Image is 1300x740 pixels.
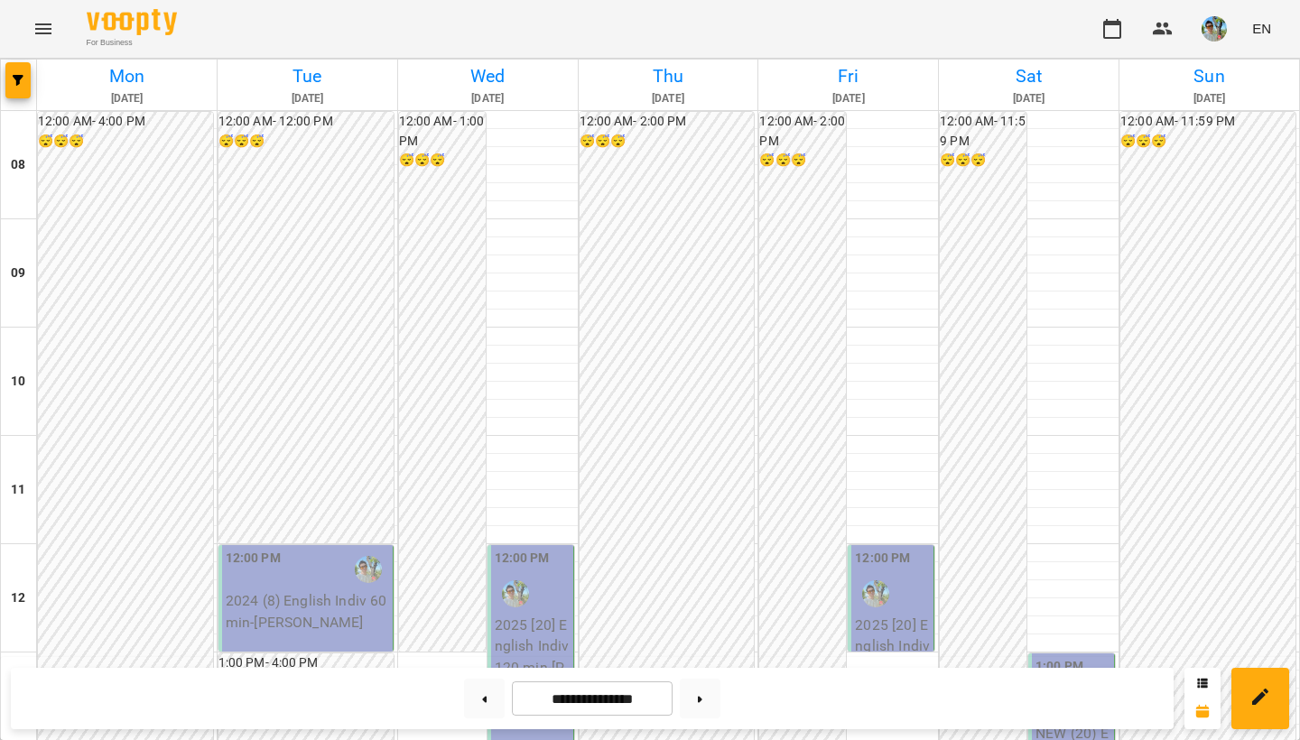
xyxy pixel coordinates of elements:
span: EN [1252,19,1271,38]
h6: Sat [942,62,1116,90]
h6: 11 [11,480,25,500]
h6: [DATE] [1122,90,1296,107]
h6: Thu [581,62,756,90]
h6: [DATE] [581,90,756,107]
h6: 12:00 AM - 11:59 PM [940,112,1026,151]
h6: [DATE] [220,90,395,107]
h6: 😴😴😴 [399,151,486,171]
h6: 😴😴😴 [759,151,846,171]
h6: [DATE] [401,90,575,107]
p: 2025 [20] English Indiv 120 min - [PERSON_NAME] [495,615,570,721]
h6: 12:00 AM - 12:00 PM [218,112,394,132]
h6: 12:00 AM - 2:00 PM [759,112,846,151]
h6: 12:00 AM - 2:00 PM [580,112,755,132]
h6: Sun [1122,62,1296,90]
img: Рябков Владислав Олегович (а) [502,580,529,607]
h6: [DATE] [942,90,1116,107]
h6: 12:00 AM - 1:00 PM [399,112,486,151]
p: 2024 (8) English Indiv 60 min - [PERSON_NAME] [226,590,389,633]
button: EN [1245,12,1278,45]
p: 2025 [20] English Indiv 60 min - [PERSON_NAME] [855,615,930,721]
h6: Wed [401,62,575,90]
button: Menu [22,7,65,51]
h6: 08 [11,155,25,175]
h6: 1:00 PM - 4:00 PM [218,653,394,673]
h6: 😴😴😴 [580,132,755,152]
span: For Business [87,37,177,49]
h6: 😴😴😴 [940,151,1026,171]
h6: 12 [11,588,25,608]
h6: [DATE] [761,90,935,107]
img: 744843a61c413a071730a266d875f08e.JPG [1202,16,1227,42]
h6: 😴😴😴 [218,132,394,152]
h6: Tue [220,62,395,90]
img: Voopty Logo [87,9,177,35]
img: Рябков Владислав Олегович (а) [355,556,382,583]
label: 12:00 PM [495,549,550,569]
h6: 10 [11,372,25,392]
h6: 😴😴😴 [38,132,213,152]
h6: Fri [761,62,935,90]
label: 12:00 PM [855,549,910,569]
h6: Mon [40,62,214,90]
h6: 12:00 AM - 4:00 PM [38,112,213,132]
h6: 😴😴😴 [1120,132,1295,152]
h6: [DATE] [40,90,214,107]
h6: 12:00 AM - 11:59 PM [1120,112,1295,132]
h6: 09 [11,264,25,283]
label: 12:00 PM [226,549,281,569]
img: Рябков Владислав Олегович (а) [862,580,889,607]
